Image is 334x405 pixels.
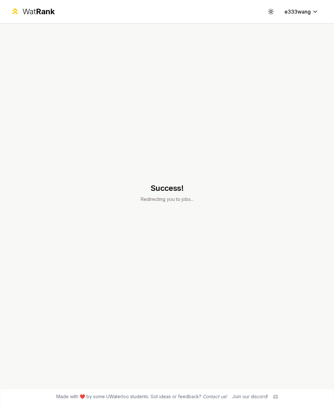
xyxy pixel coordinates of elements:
[36,7,55,16] span: Rank
[22,6,55,17] div: Wat
[141,196,194,202] p: Redirecting you to jobs...
[279,6,324,17] button: e333wang
[203,394,227,399] a: Contact us!
[141,183,194,193] h1: Success!
[284,8,311,16] span: e333wang
[56,393,227,400] span: Made with ❤️ by some UWaterloo students. Got ideas or feedback?
[10,6,55,17] a: WatRank
[232,393,268,400] div: Join our discord!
